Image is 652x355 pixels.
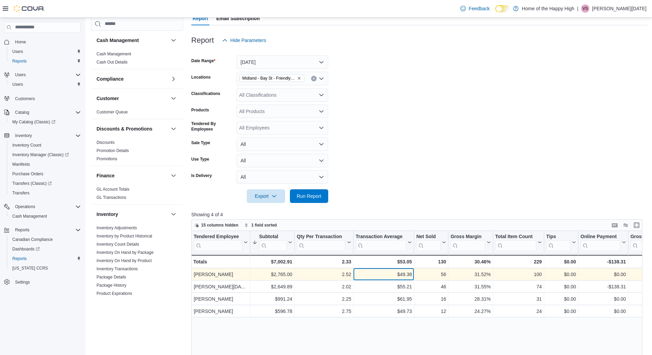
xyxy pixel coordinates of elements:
[10,118,58,126] a: My Catalog (Classic)
[416,234,446,251] button: Net Sold
[297,295,351,303] div: 2.25
[12,132,35,140] button: Inventory
[91,138,183,166] div: Discounts & Promotions
[580,234,621,251] div: Online Payment
[580,307,626,315] div: $0.00
[7,169,84,179] button: Purchase Orders
[97,37,168,44] button: Cash Management
[97,291,132,296] span: Product Expirations
[622,221,630,229] button: Display options
[216,12,260,25] span: Email Subscription
[297,307,351,315] div: 2.75
[10,57,81,65] span: Reports
[97,258,152,263] a: Inventory On Hand by Product
[10,141,81,149] span: Inventory Count
[319,76,324,81] button: Open list of options
[97,172,115,179] h3: Finance
[191,74,211,80] label: Locations
[7,117,84,127] a: My Catalog (Classic)
[12,278,81,286] span: Settings
[495,283,541,291] div: 74
[10,189,81,197] span: Transfers
[416,258,446,266] div: 130
[169,94,178,103] button: Customer
[15,72,26,78] span: Users
[10,235,81,244] span: Canadian Compliance
[97,76,124,82] h3: Compliance
[236,154,328,167] button: All
[97,156,117,162] span: Promotions
[191,91,220,96] label: Classifications
[97,234,152,238] a: Inventory by Product Historical
[97,291,132,296] a: Product Expirations
[319,109,324,114] button: Open list of options
[10,57,29,65] a: Reports
[7,211,84,221] button: Cash Management
[193,258,248,266] div: Totals
[97,225,137,231] span: Inventory Adjustments
[12,171,43,177] span: Purchase Orders
[583,4,588,13] span: VS
[12,256,27,261] span: Reports
[297,258,351,266] div: 2.33
[15,204,35,209] span: Operations
[12,94,81,103] span: Customers
[450,295,490,303] div: 28.31%
[7,235,84,244] button: Canadian Compliance
[450,234,490,251] button: Gross Margin
[91,185,183,204] div: Finance
[580,270,626,278] div: $0.00
[546,270,576,278] div: $0.00
[356,234,406,240] div: Transaction Average
[450,270,490,278] div: 31.52%
[97,60,128,65] a: Cash Out Details
[356,295,412,303] div: $61.95
[10,212,81,220] span: Cash Management
[97,211,168,218] button: Inventory
[311,76,317,81] button: Clear input
[242,221,280,229] button: 1 field sorted
[416,283,446,291] div: 46
[251,189,281,203] span: Export
[91,108,183,119] div: Customer
[97,37,139,44] h3: Cash Management
[191,58,216,64] label: Date Range
[242,75,296,82] span: Midland - Bay St - Friendly Stranger
[191,107,209,113] label: Products
[7,160,84,169] button: Manifests
[194,270,248,278] div: [PERSON_NAME]
[7,47,84,56] button: Users
[12,71,81,79] span: Users
[297,76,301,80] button: Remove Midland - Bay St - Friendly Stranger from selection in this group
[12,58,27,64] span: Reports
[450,307,490,315] div: 24.27%
[194,307,248,315] div: [PERSON_NAME]
[239,74,304,82] span: Midland - Bay St - Friendly Stranger
[15,110,29,115] span: Catalog
[10,170,81,178] span: Purchase Orders
[546,234,571,251] div: Tips
[495,234,541,251] button: Total Item Count
[97,125,152,132] h3: Discounts & Promotions
[458,2,492,15] a: Feedback
[97,140,115,145] a: Discounts
[201,222,239,228] span: 15 columns hidden
[546,258,576,266] div: $0.00
[10,255,81,263] span: Reports
[252,234,292,251] button: Subtotal
[97,95,168,102] button: Customer
[194,295,248,303] div: [PERSON_NAME]
[97,211,118,218] h3: Inventory
[297,270,351,278] div: 2.52
[252,283,292,291] div: $2,649.89
[97,283,126,288] a: Package History
[12,226,81,234] span: Reports
[252,270,292,278] div: $2,765.00
[12,132,81,140] span: Inventory
[10,264,51,272] a: [US_STATE] CCRS
[10,235,55,244] a: Canadian Compliance
[12,71,28,79] button: Users
[356,258,412,266] div: $53.05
